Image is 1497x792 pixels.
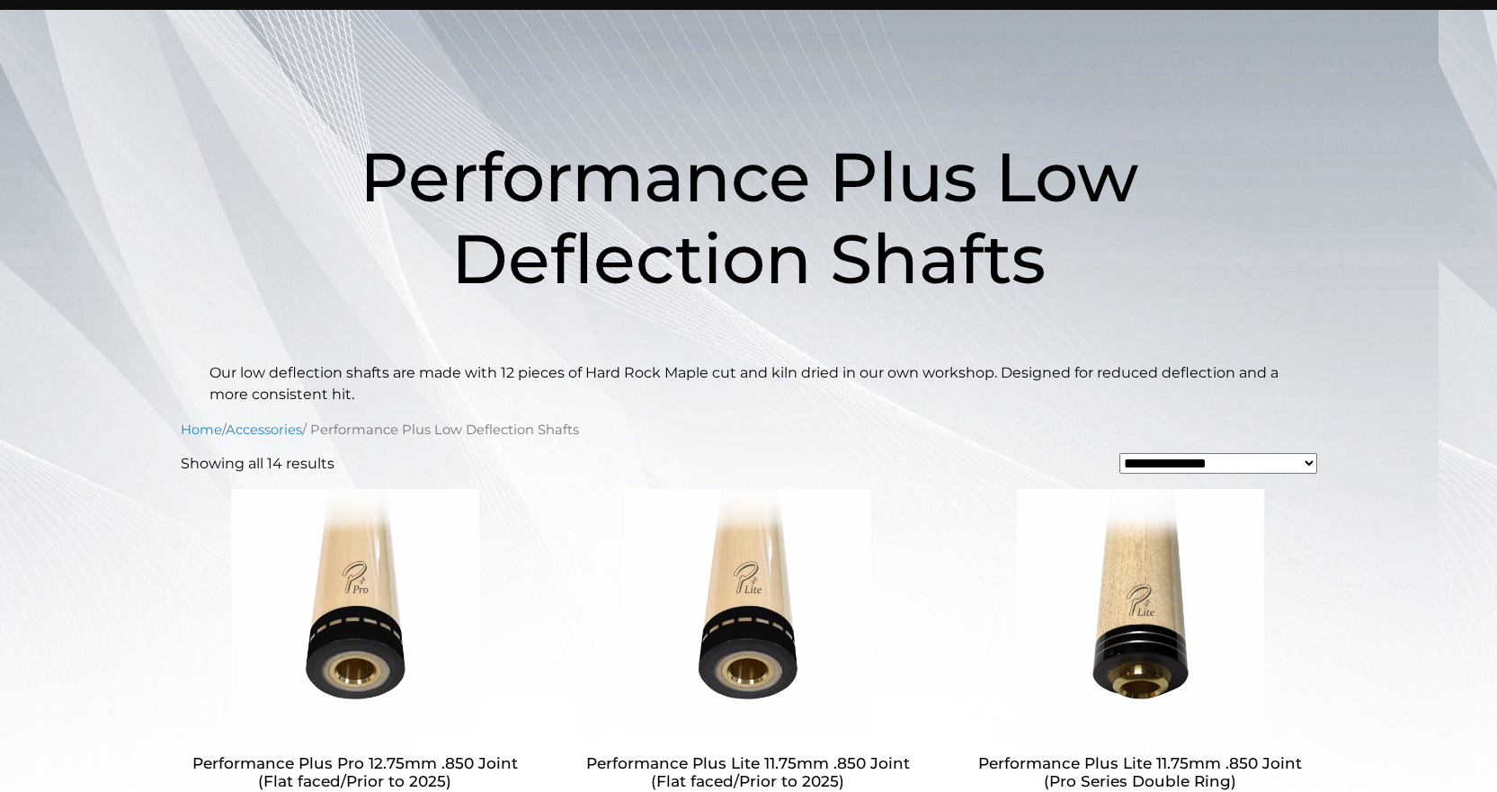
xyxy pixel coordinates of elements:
p: Our low deflection shafts are made with 12 pieces of Hard Rock Maple cut and kiln dried in our ow... [209,362,1288,405]
img: Performance Plus Pro 12.75mm .850 Joint (Flat faced/Prior to 2025) [181,489,530,732]
select: Shop order [1119,453,1317,474]
p: Showing all 14 results [181,453,334,475]
a: Accessories [226,422,302,438]
img: Performance Plus Lite 11.75mm .850 Joint (Flat faced/Prior to 2025) [573,489,922,732]
span: Performance Plus Low Deflection Shafts [360,135,1138,300]
img: Performance Plus Lite 11.75mm .850 Joint (Pro Series Double Ring) [966,489,1315,732]
a: Home [181,422,222,438]
nav: Breadcrumb [181,420,1317,440]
